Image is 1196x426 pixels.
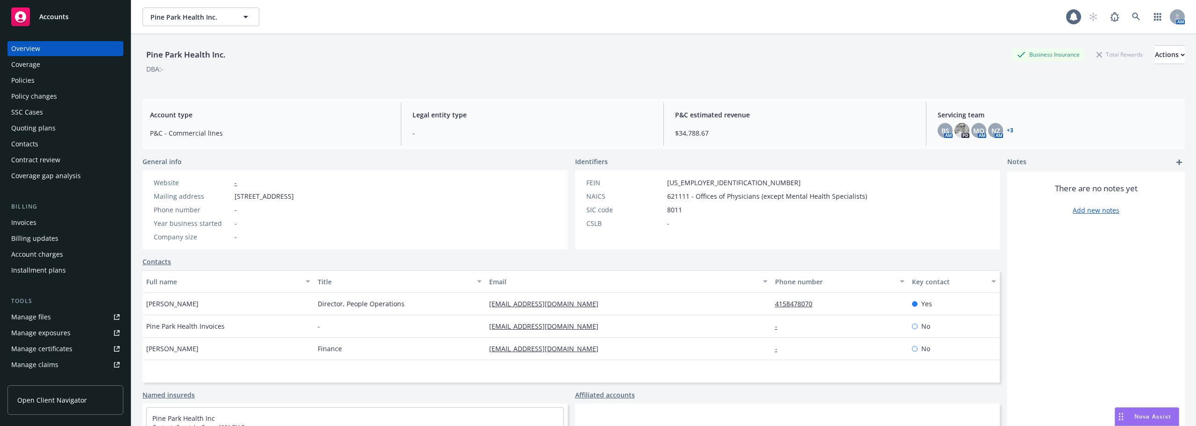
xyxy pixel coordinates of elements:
a: Manage certificates [7,341,123,356]
span: P&C - Commercial lines [150,128,390,138]
div: Email [489,277,757,287]
div: Manage BORs [11,373,55,388]
div: Manage exposures [11,325,71,340]
span: Pine Park Health Invoices [146,321,225,331]
a: [EMAIL_ADDRESS][DOMAIN_NAME] [489,322,606,331]
a: Contacts [142,257,171,267]
button: Key contact [908,270,1000,293]
span: BS [941,126,949,136]
div: Coverage [11,57,40,72]
div: Overview [11,41,40,56]
div: Actions [1155,46,1185,64]
a: Overview [7,41,123,56]
div: NAICS [586,191,663,201]
a: Account charges [7,247,123,262]
div: CSLB [586,218,663,228]
div: Business Insurance [1012,49,1084,60]
div: Invoices [11,215,36,230]
div: Tools [7,296,123,306]
span: Pine Park Health Inc. [150,12,231,22]
span: - [667,218,669,228]
button: Actions [1155,45,1185,64]
a: Policy changes [7,89,123,104]
a: Start snowing [1084,7,1103,26]
a: Accounts [7,4,123,30]
a: Contract review [7,152,123,167]
a: +3 [1007,128,1013,133]
div: Installment plans [11,263,66,278]
a: SSC Cases [7,105,123,120]
button: Phone number [771,270,909,293]
span: 621111 - Offices of Physicians (except Mental Health Specialists) [667,191,867,201]
span: Notes [1007,157,1026,168]
a: Named insureds [142,390,195,400]
div: Coverage gap analysis [11,168,81,183]
span: Legal entity type [413,110,652,120]
a: Add new notes [1073,205,1119,215]
a: Manage exposures [7,325,123,340]
span: Finance [318,344,342,354]
span: [US_EMPLOYER_IDENTIFICATION_NUMBER] [667,178,801,188]
span: Open Client Navigator [17,395,87,405]
div: Company size [154,232,231,242]
span: MQ [973,126,984,136]
span: Identifiers [575,157,608,166]
div: Year business started [154,218,231,228]
button: Nova Assist [1115,407,1179,426]
span: Accounts [39,13,69,21]
div: DBA: - [146,64,164,74]
span: Servicing team [938,110,1177,120]
a: Installment plans [7,263,123,278]
a: 4158478070 [775,299,820,308]
span: [STREET_ADDRESS] [235,191,294,201]
a: Invoices [7,215,123,230]
a: Manage BORs [7,373,123,388]
div: Quoting plans [11,121,56,136]
a: [EMAIL_ADDRESS][DOMAIN_NAME] [489,299,606,308]
a: Policies [7,73,123,88]
span: [PERSON_NAME] [146,344,199,354]
div: Pine Park Health Inc. [142,49,229,61]
a: add [1174,157,1185,168]
button: Email [485,270,771,293]
span: NZ [991,126,1000,136]
a: Search [1127,7,1146,26]
img: photo [954,123,969,138]
div: FEIN [586,178,663,188]
a: Billing updates [7,231,123,246]
div: Phone number [154,205,231,215]
div: Manage certificates [11,341,72,356]
span: Account type [150,110,390,120]
span: There are no notes yet [1055,183,1138,194]
div: Title [318,277,471,287]
div: Mailing address [154,191,231,201]
span: No [921,344,930,354]
span: $34,788.67 [675,128,915,138]
div: Full name [146,277,300,287]
span: General info [142,157,182,166]
a: - [775,322,785,331]
span: Yes [921,299,932,309]
a: Manage files [7,310,123,325]
div: Billing updates [11,231,58,246]
span: Nova Assist [1134,412,1171,420]
div: Total Rewards [1092,49,1147,60]
span: - [235,232,237,242]
div: SSC Cases [11,105,43,120]
div: SIC code [586,205,663,215]
button: Pine Park Health Inc. [142,7,259,26]
div: Drag to move [1115,408,1127,426]
span: - [413,128,652,138]
span: 8011 [667,205,682,215]
span: Director, People Operations [318,299,405,309]
div: Contract review [11,152,60,167]
div: Manage claims [11,357,58,372]
span: [PERSON_NAME] [146,299,199,309]
a: Coverage gap analysis [7,168,123,183]
span: No [921,321,930,331]
div: Phone number [775,277,895,287]
a: Affiliated accounts [575,390,635,400]
a: Quoting plans [7,121,123,136]
div: Policy changes [11,89,57,104]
